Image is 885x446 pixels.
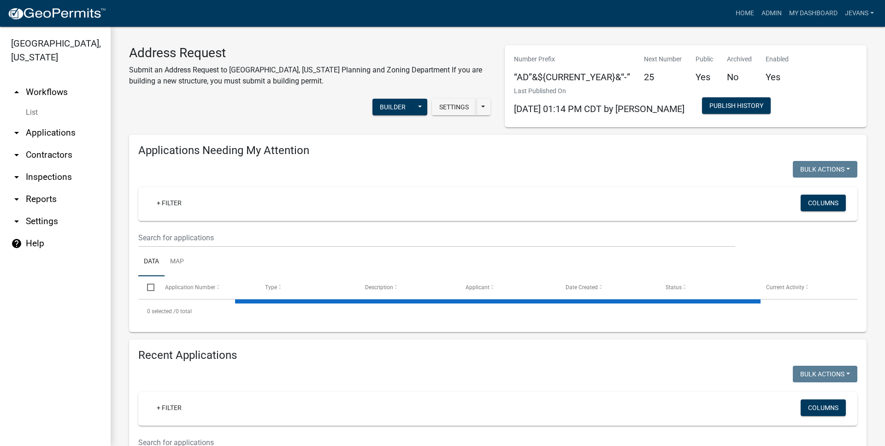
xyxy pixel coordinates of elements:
[793,161,857,178] button: Bulk Actions
[149,195,189,211] a: + Filter
[129,65,491,87] p: Submit an Address Request to [GEOGRAPHIC_DATA], [US_STATE] Planning and Zoning Department If you ...
[11,238,22,249] i: help
[644,71,682,83] h5: 25
[11,216,22,227] i: arrow_drop_down
[801,195,846,211] button: Columns
[566,284,598,291] span: Date Created
[11,172,22,183] i: arrow_drop_down
[11,87,22,98] i: arrow_drop_up
[432,99,476,115] button: Settings
[265,284,277,291] span: Type
[138,349,857,362] h4: Recent Applications
[11,149,22,161] i: arrow_drop_down
[147,308,176,315] span: 0 selected /
[732,5,758,22] a: Home
[801,399,846,416] button: Columns
[356,276,456,298] datatable-header-cell: Description
[256,276,356,298] datatable-header-cell: Type
[138,247,165,277] a: Data
[11,194,22,205] i: arrow_drop_down
[149,399,189,416] a: + Filter
[514,86,684,96] p: Last Published On
[457,276,557,298] datatable-header-cell: Applicant
[138,144,857,157] h4: Applications Needing My Attention
[841,5,878,22] a: jevans
[702,97,771,114] button: Publish History
[11,127,22,138] i: arrow_drop_down
[372,99,413,115] button: Builder
[766,71,789,83] h5: Yes
[727,54,752,64] p: Archived
[514,71,630,83] h5: “AD”&${CURRENT_YEAR}&“-”
[365,284,393,291] span: Description
[758,5,785,22] a: Admin
[156,276,256,298] datatable-header-cell: Application Number
[793,366,857,382] button: Bulk Actions
[696,54,713,64] p: Public
[138,300,857,323] div: 0 total
[702,103,771,110] wm-modal-confirm: Workflow Publish History
[757,276,857,298] datatable-header-cell: Current Activity
[138,228,735,247] input: Search for applications
[785,5,841,22] a: My Dashboard
[165,284,215,291] span: Application Number
[466,284,490,291] span: Applicant
[666,284,682,291] span: Status
[657,276,757,298] datatable-header-cell: Status
[557,276,657,298] datatable-header-cell: Date Created
[129,45,491,61] h3: Address Request
[514,103,684,114] span: [DATE] 01:14 PM CDT by [PERSON_NAME]
[696,71,713,83] h5: Yes
[514,54,630,64] p: Number Prefix
[766,284,804,291] span: Current Activity
[165,247,189,277] a: Map
[644,54,682,64] p: Next Number
[727,71,752,83] h5: No
[138,276,156,298] datatable-header-cell: Select
[766,54,789,64] p: Enabled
